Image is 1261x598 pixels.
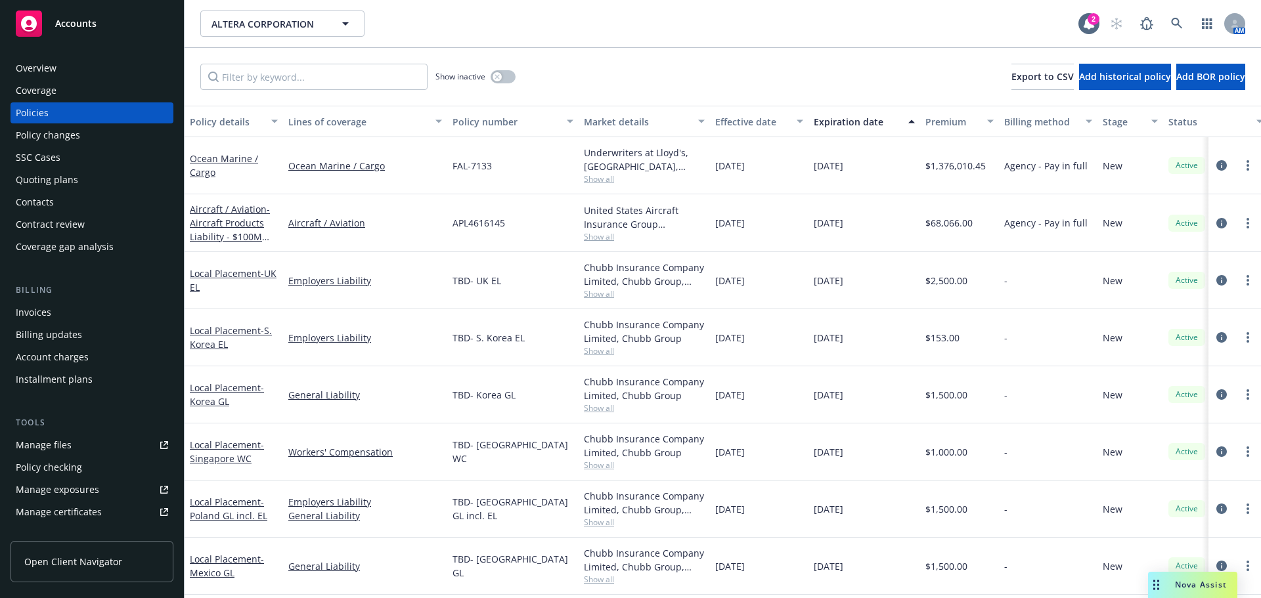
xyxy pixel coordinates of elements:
div: Expiration date [814,115,900,129]
div: Chubb Insurance Company Limited, Chubb Group, [PERSON_NAME] Risk and Insurance Management (Local ... [584,489,705,517]
div: Policies [16,102,49,123]
span: [DATE] [715,331,745,345]
a: circleInformation [1214,330,1229,345]
a: Policy changes [11,125,173,146]
span: $68,066.00 [925,216,973,230]
a: Local Placement [190,267,277,293]
a: more [1240,558,1256,574]
div: Policy checking [16,457,82,478]
span: Active [1174,560,1200,572]
span: [DATE] [715,559,745,573]
div: Chubb Insurance Company Limited, Chubb Group, Verlingue Limited [584,546,705,574]
span: TBD- UK EL [453,274,501,288]
button: Billing method [999,106,1097,137]
button: Add historical policy [1079,64,1171,90]
button: Nova Assist [1148,572,1237,598]
span: - [1004,502,1007,516]
div: Policy changes [16,125,80,146]
span: Show all [584,288,705,299]
span: ALTERA CORPORATION [211,17,325,31]
span: Show all [584,402,705,414]
span: Show all [584,459,705,471]
a: circleInformation [1214,272,1229,288]
span: [DATE] [814,388,843,402]
a: circleInformation [1214,501,1229,517]
a: Policy checking [11,457,173,478]
a: more [1240,501,1256,517]
a: Accounts [11,5,173,42]
div: Chubb Insurance Company Limited, Chubb Group, Verlingue Limited [584,261,705,288]
span: New [1103,216,1122,230]
a: Overview [11,58,173,79]
div: Premium [925,115,979,129]
span: New [1103,559,1122,573]
span: Show inactive [435,71,485,82]
div: Underwriters at Lloyd's, [GEOGRAPHIC_DATA], [PERSON_NAME] of [GEOGRAPHIC_DATA], [PERSON_NAME] Cargo [584,146,705,173]
button: Effective date [710,106,808,137]
a: Aircraft / Aviation [190,203,270,257]
a: Quoting plans [11,169,173,190]
a: more [1240,215,1256,231]
span: [DATE] [715,216,745,230]
div: 2 [1088,13,1099,25]
span: [DATE] [814,559,843,573]
a: more [1240,330,1256,345]
button: ALTERA CORPORATION [200,11,365,37]
span: [DATE] [814,445,843,459]
a: Manage claims [11,524,173,545]
button: Add BOR policy [1176,64,1245,90]
span: New [1103,159,1122,173]
span: TBD- [GEOGRAPHIC_DATA] GL incl. EL [453,495,573,523]
div: Manage certificates [16,502,102,523]
a: General Liability [288,559,442,573]
span: $1,376,010.45 [925,159,986,173]
a: General Liability [288,509,442,523]
div: Chubb Insurance Company Limited, Chubb Group [584,432,705,459]
div: Lines of coverage [288,115,428,129]
button: Export to CSV [1011,64,1074,90]
span: Open Client Navigator [24,555,122,568]
span: [DATE] [715,274,745,288]
span: Active [1174,503,1200,515]
div: Contract review [16,214,85,235]
span: Export to CSV [1011,70,1074,83]
a: Workers' Compensation [288,445,442,459]
span: Add BOR policy [1176,70,1245,83]
span: [DATE] [814,502,843,516]
span: [DATE] [715,502,745,516]
a: Contract review [11,214,173,235]
a: Local Placement [190,438,264,465]
a: Ocean Marine / Cargo [190,152,258,179]
div: Coverage gap analysis [16,236,114,257]
div: Billing [11,284,173,297]
span: $1,500.00 [925,388,967,402]
div: Policy number [453,115,559,129]
span: [DATE] [715,388,745,402]
a: Installment plans [11,369,173,390]
span: Active [1174,446,1200,458]
button: Expiration date [808,106,920,137]
span: Active [1174,331,1200,343]
a: more [1240,272,1256,288]
span: Show all [584,574,705,585]
span: FAL-7133 [453,159,492,173]
div: Market details [584,115,690,129]
div: United States Aircraft Insurance Group ([GEOGRAPHIC_DATA]), United States Aircraft Insurance Grou... [584,203,705,231]
span: - [1004,331,1007,345]
a: Contacts [11,192,173,213]
a: Coverage gap analysis [11,236,173,257]
a: General Liability [288,388,442,402]
a: Start snowing [1103,11,1130,37]
a: more [1240,158,1256,173]
span: Active [1174,274,1200,286]
span: Show all [584,517,705,528]
span: New [1103,388,1122,402]
div: Tools [11,416,173,429]
a: SSC Cases [11,147,173,168]
span: APL4616145 [453,216,505,230]
span: Accounts [55,18,97,29]
div: Effective date [715,115,789,129]
span: [DATE] [814,331,843,345]
div: Contacts [16,192,54,213]
div: Installment plans [16,369,93,390]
